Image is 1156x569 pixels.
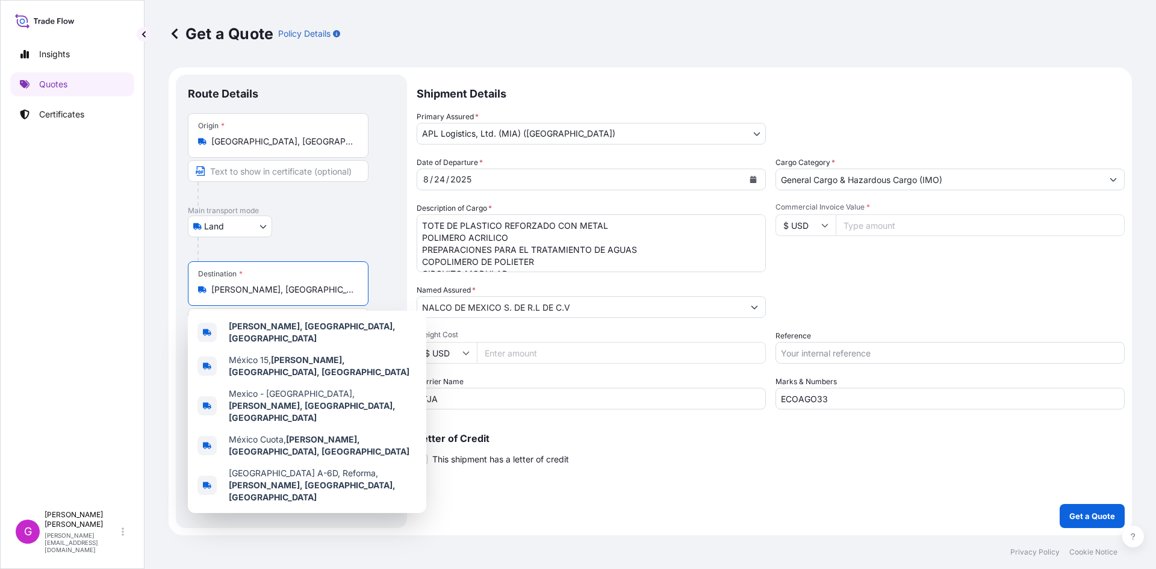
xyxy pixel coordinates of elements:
[417,214,766,272] textarea: TOTE DE PLASTICO REFORZADO CON METAL POLIMERO ACRILICO PREPARACIONES PARA EL TRATAMIENTO DE AGUAS...
[188,311,426,513] div: Show suggestions
[229,355,409,377] b: [PERSON_NAME], [GEOGRAPHIC_DATA], [GEOGRAPHIC_DATA]
[744,170,763,189] button: Calendar
[45,532,119,553] p: [PERSON_NAME][EMAIL_ADDRESS][DOMAIN_NAME]
[417,388,766,409] input: Enter name
[24,526,32,538] span: G
[278,28,331,40] p: Policy Details
[188,216,272,237] button: Select transport
[422,128,615,140] span: APL Logistics, Ltd. (MIA) ([GEOGRAPHIC_DATA])
[1069,547,1117,557] p: Cookie Notice
[836,214,1125,236] input: Type amount
[417,296,744,318] input: Full name
[198,269,243,279] div: Destination
[432,453,569,465] span: This shipment has a letter of credit
[188,308,368,330] input: Text to appear on certificate
[229,480,396,502] b: [PERSON_NAME], [GEOGRAPHIC_DATA], [GEOGRAPHIC_DATA]
[1102,169,1124,190] button: Show suggestions
[417,434,1125,443] p: Letter of Credit
[417,202,492,214] label: Description of Cargo
[169,24,273,43] p: Get a Quote
[775,388,1125,409] input: Number1, number2,...
[422,172,430,187] div: month,
[211,135,353,148] input: Origin
[417,376,464,388] label: Carrier Name
[39,78,67,90] p: Quotes
[188,206,395,216] p: Main transport mode
[775,342,1125,364] input: Your internal reference
[39,48,70,60] p: Insights
[433,172,446,187] div: day,
[417,284,476,296] label: Named Assured
[1069,510,1115,522] p: Get a Quote
[446,172,449,187] div: /
[776,169,1102,190] input: Select a commodity type
[775,202,1125,212] span: Commercial Invoice Value
[229,467,417,503] span: [GEOGRAPHIC_DATA] A-6D, Reforma,
[229,388,417,424] span: Mexico - [GEOGRAPHIC_DATA],
[229,434,417,458] span: México Cuota,
[417,75,1125,111] p: Shipment Details
[417,330,766,340] span: Freight Cost
[188,87,258,101] p: Route Details
[744,296,765,318] button: Show suggestions
[775,330,811,342] label: Reference
[39,108,84,120] p: Certificates
[449,172,473,187] div: year,
[477,342,766,364] input: Enter amount
[430,172,433,187] div: /
[188,160,368,182] input: Text to appear on certificate
[198,121,225,131] div: Origin
[229,400,396,423] b: [PERSON_NAME], [GEOGRAPHIC_DATA], [GEOGRAPHIC_DATA]
[204,220,224,232] span: Land
[417,157,483,169] span: Date of Departure
[229,434,409,456] b: [PERSON_NAME], [GEOGRAPHIC_DATA], [GEOGRAPHIC_DATA]
[229,321,396,343] b: [PERSON_NAME], [GEOGRAPHIC_DATA], [GEOGRAPHIC_DATA]
[229,354,417,378] span: México 15,
[1010,547,1060,557] p: Privacy Policy
[211,284,353,296] input: Destination
[417,111,479,123] span: Primary Assured
[775,376,837,388] label: Marks & Numbers
[45,510,119,529] p: [PERSON_NAME] [PERSON_NAME]
[775,157,835,169] label: Cargo Category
